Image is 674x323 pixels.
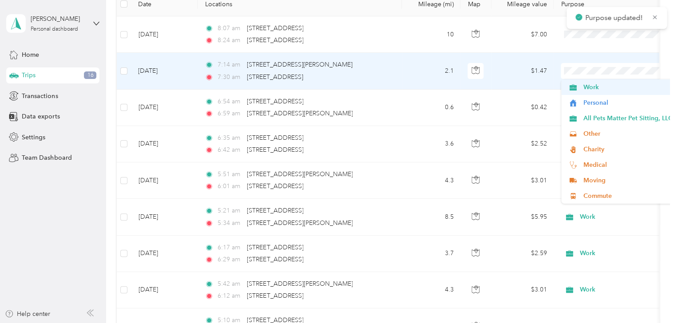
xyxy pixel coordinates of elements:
[247,292,303,299] span: [STREET_ADDRESS]
[402,162,460,199] td: 4.3
[22,50,39,59] span: Home
[492,16,554,53] td: $7.00
[5,309,50,319] button: Help center
[218,255,243,264] span: 6:29 am
[583,160,672,169] span: Medical
[492,272,554,308] td: $3.01
[492,90,554,126] td: $0.42
[218,35,243,45] span: 8:24 am
[583,176,672,185] span: Moving
[247,110,353,117] span: [STREET_ADDRESS][PERSON_NAME]
[624,273,674,323] iframe: Everlance-gr Chat Button Frame
[247,182,303,190] span: [STREET_ADDRESS]
[31,27,78,32] div: Personal dashboard
[492,162,554,199] td: $3.01
[247,61,353,68] span: [STREET_ADDRESS][PERSON_NAME]
[22,71,36,80] span: Trips
[402,236,460,272] td: 3.7
[131,53,198,89] td: [DATE]
[247,256,303,263] span: [STREET_ADDRESS]
[131,162,198,199] td: [DATE]
[22,153,71,162] span: Team Dashboard
[84,71,96,79] span: 16
[492,236,554,272] td: $2.59
[402,53,460,89] td: 2.1
[131,16,198,53] td: [DATE]
[247,24,303,32] span: [STREET_ADDRESS]
[131,199,198,235] td: [DATE]
[218,206,243,216] span: 5:21 am
[22,112,59,121] span: Data exports
[247,280,353,288] span: [STREET_ADDRESS][PERSON_NAME]
[492,199,554,235] td: $5.95
[218,145,243,155] span: 6:42 am
[218,291,243,301] span: 6:12 am
[22,133,45,142] span: Settings
[22,91,58,101] span: Transactions
[580,212,661,222] span: Work
[218,243,243,252] span: 6:17 am
[492,53,554,89] td: $1.47
[583,129,672,138] span: Other
[218,218,243,228] span: 5:34 am
[247,170,353,178] span: [STREET_ADDRESS][PERSON_NAME]
[580,285,661,295] span: Work
[218,181,243,191] span: 6:01 am
[583,98,672,107] span: Personal
[131,236,198,272] td: [DATE]
[402,126,460,162] td: 3.6
[583,191,672,201] span: Commute
[583,145,672,154] span: Charity
[247,73,303,81] span: [STREET_ADDRESS]
[585,12,645,24] p: Purpose updated!
[247,98,303,105] span: [STREET_ADDRESS]
[218,133,243,143] span: 6:35 am
[580,248,661,258] span: Work
[492,126,554,162] td: $2.52
[247,207,303,214] span: [STREET_ADDRESS]
[247,146,303,154] span: [STREET_ADDRESS]
[218,109,243,118] span: 6:59 am
[402,272,460,308] td: 4.3
[218,279,243,289] span: 5:42 am
[131,90,198,126] td: [DATE]
[131,126,198,162] td: [DATE]
[402,90,460,126] td: 0.6
[247,134,303,142] span: [STREET_ADDRESS]
[247,219,353,227] span: [STREET_ADDRESS][PERSON_NAME]
[247,244,303,251] span: [STREET_ADDRESS]
[218,169,243,179] span: 5:51 am
[131,272,198,308] td: [DATE]
[402,199,460,235] td: 8.5
[402,16,460,53] td: 10
[583,114,672,123] span: All Pets Matter Pet Sitting, LLC
[218,60,243,70] span: 7:14 am
[583,83,672,92] span: Work
[218,72,243,82] span: 7:30 am
[31,14,86,24] div: [PERSON_NAME]
[218,24,243,33] span: 8:07 am
[247,36,303,44] span: [STREET_ADDRESS]
[218,97,243,106] span: 6:54 am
